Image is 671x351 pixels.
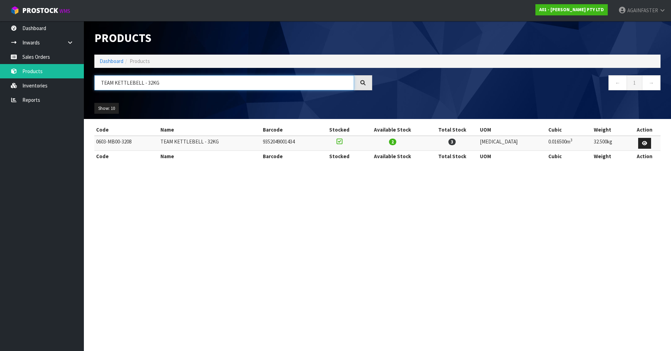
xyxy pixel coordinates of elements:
[94,136,159,151] td: 0603-MB00-3208
[359,151,426,162] th: Available Stock
[319,151,359,162] th: Stocked
[547,151,592,162] th: Cubic
[426,124,478,135] th: Total Stock
[159,124,261,135] th: Name
[159,136,261,151] td: TEAM KETTLEBELL - 32KG
[592,136,628,151] td: 32.500kg
[642,75,661,90] a: →
[130,58,150,64] span: Products
[100,58,123,64] a: Dashboard
[94,151,159,162] th: Code
[94,31,372,44] h1: Products
[478,124,546,135] th: UOM
[383,75,661,92] nav: Page navigation
[94,103,119,114] button: Show: 10
[627,7,658,14] span: AGAINFASTER
[608,75,627,90] a: ←
[448,139,456,145] span: 3
[426,151,478,162] th: Total Stock
[59,8,70,14] small: WMS
[570,138,572,142] sup: 3
[478,151,546,162] th: UOM
[10,6,19,15] img: cube-alt.png
[389,139,396,145] span: 2
[261,151,319,162] th: Barcode
[159,151,261,162] th: Name
[629,124,661,135] th: Action
[22,6,58,15] span: ProStock
[94,75,354,90] input: Search products
[478,136,546,151] td: [MEDICAL_DATA]
[547,136,592,151] td: 0.016500m
[261,124,319,135] th: Barcode
[592,124,628,135] th: Weight
[261,136,319,151] td: 9352049001434
[547,124,592,135] th: Cubic
[319,124,359,135] th: Stocked
[94,124,159,135] th: Code
[539,7,604,13] strong: A01 - [PERSON_NAME] PTY LTD
[592,151,628,162] th: Weight
[359,124,426,135] th: Available Stock
[629,151,661,162] th: Action
[627,75,642,90] a: 1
